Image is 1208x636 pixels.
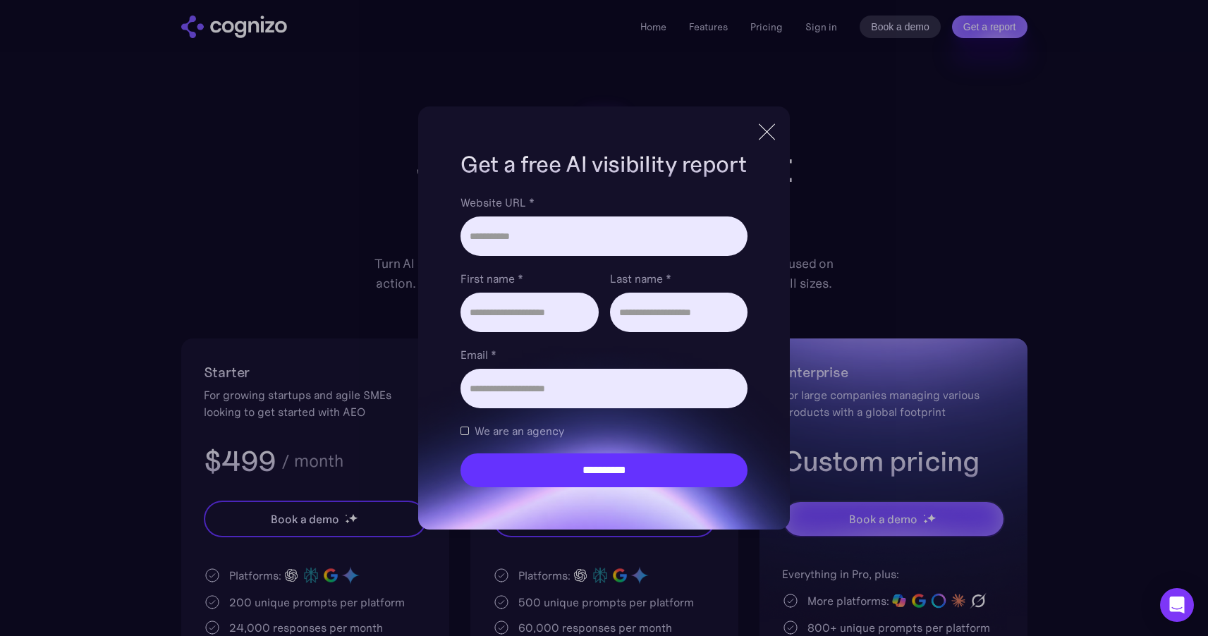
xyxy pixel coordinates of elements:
label: Email * [460,346,747,363]
label: Website URL * [460,194,747,211]
label: First name * [460,270,598,287]
label: Last name * [610,270,748,287]
form: Brand Report Form [460,194,747,487]
div: Open Intercom Messenger [1160,588,1194,622]
span: We are an agency [475,422,564,439]
h1: Get a free AI visibility report [460,149,747,180]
